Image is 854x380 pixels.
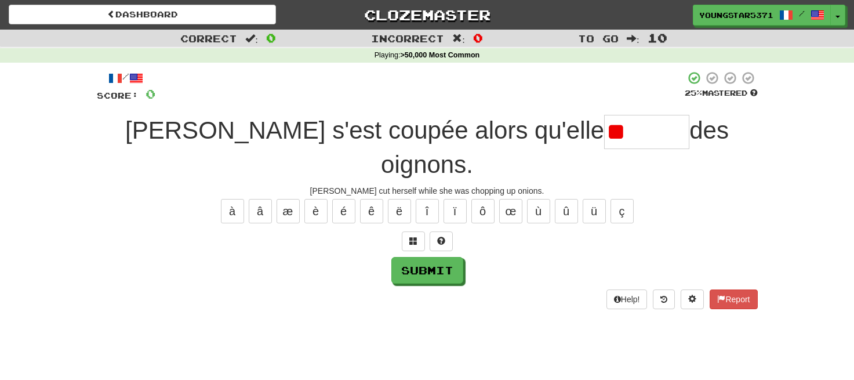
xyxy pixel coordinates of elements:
[381,117,729,178] span: des oignons.
[180,32,237,44] span: Correct
[799,9,805,17] span: /
[606,289,648,309] button: Help!
[221,199,244,223] button: à
[627,34,639,44] span: :
[293,5,561,25] a: Clozemaster
[402,231,425,251] button: Switch sentence to multiple choice alt+p
[430,231,453,251] button: Single letter hint - you only get 1 per sentence and score half the points! alt+h
[610,199,634,223] button: ç
[249,199,272,223] button: â
[266,31,276,45] span: 0
[97,91,139,100] span: Score:
[245,34,258,44] span: :
[648,31,667,45] span: 10
[360,199,383,223] button: ê
[653,289,675,309] button: Round history (alt+y)
[583,199,606,223] button: ü
[146,86,155,101] span: 0
[125,117,604,144] span: [PERSON_NAME] s'est coupée alors qu'elle
[473,31,483,45] span: 0
[693,5,831,26] a: YoungStar5371 /
[304,199,328,223] button: è
[444,199,467,223] button: ï
[400,51,479,59] strong: >50,000 Most Common
[332,199,355,223] button: é
[499,199,522,223] button: œ
[97,71,155,85] div: /
[471,199,495,223] button: ô
[388,199,411,223] button: ë
[685,88,702,97] span: 25 %
[452,34,465,44] span: :
[699,10,773,20] span: YoungStar5371
[578,32,619,44] span: To go
[710,289,757,309] button: Report
[9,5,276,24] a: Dashboard
[371,32,444,44] span: Incorrect
[555,199,578,223] button: û
[97,185,758,197] div: [PERSON_NAME] cut herself while she was chopping up onions.
[685,88,758,99] div: Mastered
[277,199,300,223] button: æ
[527,199,550,223] button: ù
[416,199,439,223] button: î
[391,257,463,284] button: Submit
